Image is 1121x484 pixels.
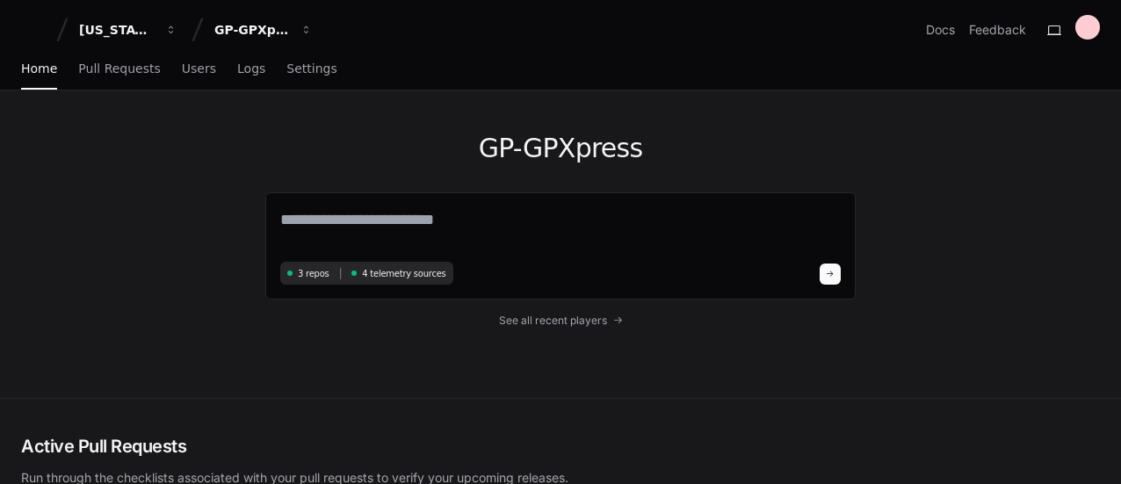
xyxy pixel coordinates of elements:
span: Home [21,63,57,74]
span: Logs [237,63,265,74]
span: 3 repos [298,267,329,280]
a: Logs [237,49,265,90]
h1: GP-GPXpress [265,133,856,164]
span: See all recent players [499,314,607,328]
div: GP-GPXpress [214,21,290,39]
span: Settings [286,63,336,74]
h2: Active Pull Requests [21,434,1100,459]
a: Pull Requests [78,49,160,90]
span: Users [182,63,216,74]
a: Home [21,49,57,90]
span: 4 telemetry sources [362,267,445,280]
button: [US_STATE] Pacific [72,14,184,46]
button: Feedback [969,21,1026,39]
a: Settings [286,49,336,90]
span: Pull Requests [78,63,160,74]
button: GP-GPXpress [207,14,320,46]
div: [US_STATE] Pacific [79,21,155,39]
a: Docs [926,21,955,39]
a: See all recent players [265,314,856,328]
a: Users [182,49,216,90]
